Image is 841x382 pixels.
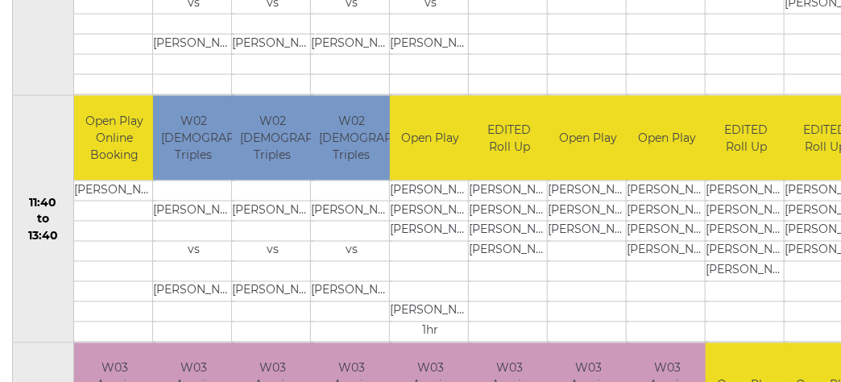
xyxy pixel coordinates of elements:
td: Open Play [548,96,629,181]
td: W02 [DEMOGRAPHIC_DATA] Triples [311,96,392,181]
td: [PERSON_NAME] [627,201,708,221]
td: [PERSON_NAME] [390,221,471,241]
td: [PERSON_NAME] [469,201,550,221]
td: [PERSON_NAME] [627,241,708,261]
td: [PERSON_NAME] [548,221,629,241]
td: [PERSON_NAME] [390,35,471,55]
td: [PERSON_NAME] [469,221,550,241]
td: [PERSON_NAME] [311,201,392,221]
td: W02 [DEMOGRAPHIC_DATA] Triples [232,96,313,181]
td: [PERSON_NAME] [627,221,708,241]
td: [PERSON_NAME] [232,281,313,301]
td: [PERSON_NAME] [706,261,787,281]
td: [PERSON_NAME] [548,201,629,221]
td: [PERSON_NAME] [390,201,471,221]
td: [PERSON_NAME] [232,201,313,221]
td: [PERSON_NAME] [153,35,234,55]
td: [PERSON_NAME] [706,201,787,221]
td: [PERSON_NAME] [469,241,550,261]
td: Open Play [390,96,471,181]
td: vs [232,241,313,261]
td: [PERSON_NAME] [74,181,155,201]
td: 1hr [390,322,471,342]
td: [PERSON_NAME] [153,281,234,301]
td: EDITED Roll Up [706,96,787,181]
td: vs [153,241,234,261]
td: [PERSON_NAME] [311,35,392,55]
td: [PERSON_NAME] [627,181,708,201]
td: EDITED Roll Up [469,96,550,181]
td: [PERSON_NAME] [469,181,550,201]
td: Open Play Online Booking [74,96,155,181]
td: Open Play [627,96,708,181]
td: [PERSON_NAME] [706,221,787,241]
td: [PERSON_NAME] [390,181,471,201]
td: [PERSON_NAME] [390,301,471,322]
td: 11:40 to 13:40 [13,96,74,343]
td: vs [311,241,392,261]
td: [PERSON_NAME] [153,201,234,221]
td: [PERSON_NAME] [706,241,787,261]
td: [PERSON_NAME] [706,181,787,201]
td: [PERSON_NAME] [548,181,629,201]
td: [PERSON_NAME] [311,281,392,301]
td: [PERSON_NAME] [232,35,313,55]
td: W02 [DEMOGRAPHIC_DATA] Triples [153,96,234,181]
